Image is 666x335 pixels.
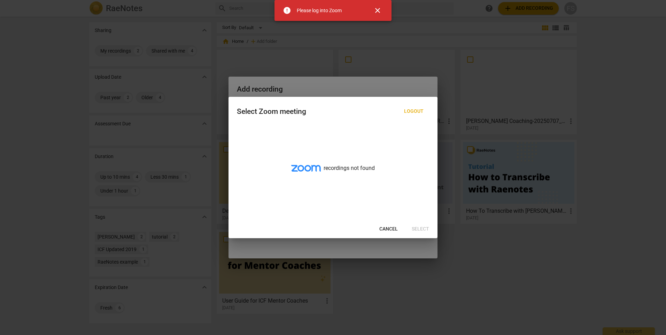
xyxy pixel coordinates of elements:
span: Cancel [379,226,398,233]
button: Logout [398,105,429,118]
span: Logout [404,108,424,115]
button: Close [369,2,386,19]
div: Select Zoom meeting [237,107,306,116]
span: error [283,6,291,15]
div: recordings not found [229,125,437,220]
div: Please log into Zoom [297,7,342,14]
button: Cancel [374,223,403,235]
span: close [373,6,382,15]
